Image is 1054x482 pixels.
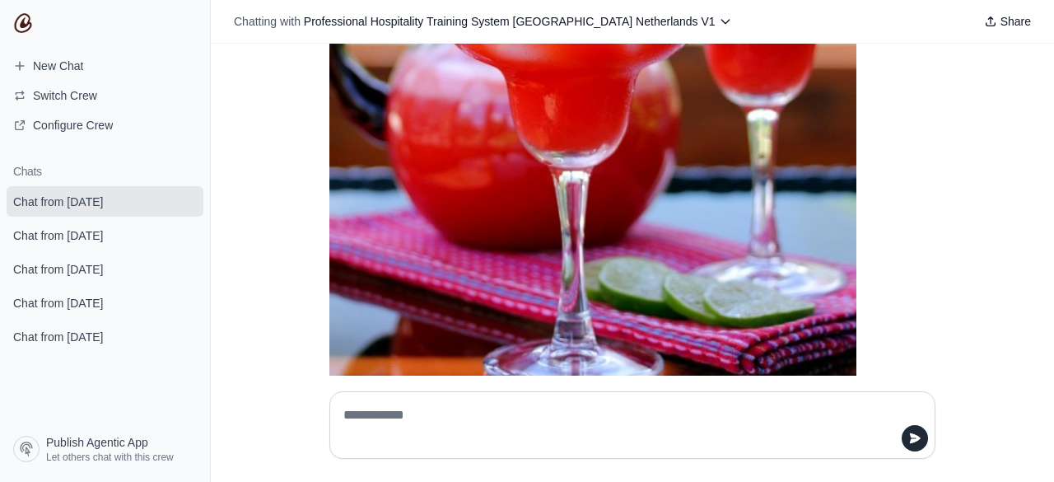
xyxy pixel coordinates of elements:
[1000,13,1031,30] span: Share
[13,329,103,345] span: Chat from [DATE]
[227,10,739,33] button: Chatting with Professional Hospitality Training System [GEOGRAPHIC_DATA] Netherlands V1
[7,186,203,217] a: Chat from [DATE]
[7,254,203,284] a: Chat from [DATE]
[13,227,103,244] span: Chat from [DATE]
[7,82,203,109] button: Switch Crew
[33,117,113,133] span: Configure Crew
[977,10,1038,33] button: Share
[7,53,203,79] a: New Chat
[7,220,203,250] a: Chat from [DATE]
[7,288,203,318] a: Chat from [DATE]
[7,112,203,138] a: Configure Crew
[13,295,103,311] span: Chat from [DATE]
[7,321,203,352] a: Chat from [DATE]
[13,261,103,278] span: Chat from [DATE]
[234,13,301,30] span: Chatting with
[13,194,103,210] span: Chat from [DATE]
[46,434,148,451] span: Publish Agentic App
[7,429,203,469] a: Publish Agentic App Let others chat with this crew
[33,58,83,74] span: New Chat
[33,87,97,104] span: Switch Crew
[13,13,33,33] img: CrewAI Logo
[304,15,716,28] span: Professional Hospitality Training System [GEOGRAPHIC_DATA] Netherlands V1
[46,451,174,464] span: Let others chat with this crew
